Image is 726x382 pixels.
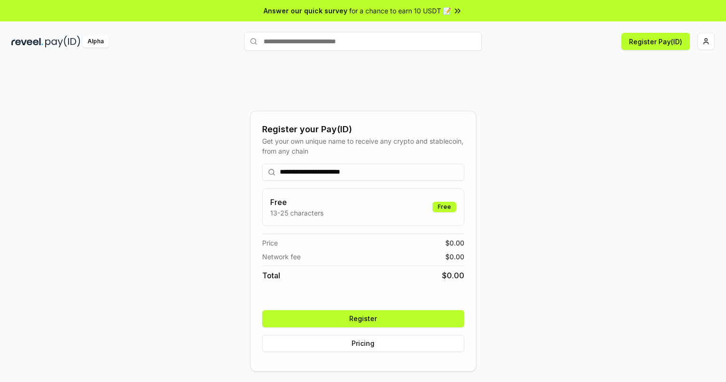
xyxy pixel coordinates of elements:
[349,6,451,16] span: for a chance to earn 10 USDT 📝
[445,238,464,248] span: $ 0.00
[45,36,80,48] img: pay_id
[270,196,324,208] h3: Free
[264,6,347,16] span: Answer our quick survey
[262,310,464,327] button: Register
[262,123,464,136] div: Register your Pay(ID)
[262,252,301,262] span: Network fee
[445,252,464,262] span: $ 0.00
[432,202,456,212] div: Free
[262,335,464,352] button: Pricing
[262,238,278,248] span: Price
[262,136,464,156] div: Get your own unique name to receive any crypto and stablecoin, from any chain
[11,36,43,48] img: reveel_dark
[621,33,690,50] button: Register Pay(ID)
[270,208,324,218] p: 13-25 characters
[262,270,280,281] span: Total
[82,36,109,48] div: Alpha
[442,270,464,281] span: $ 0.00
